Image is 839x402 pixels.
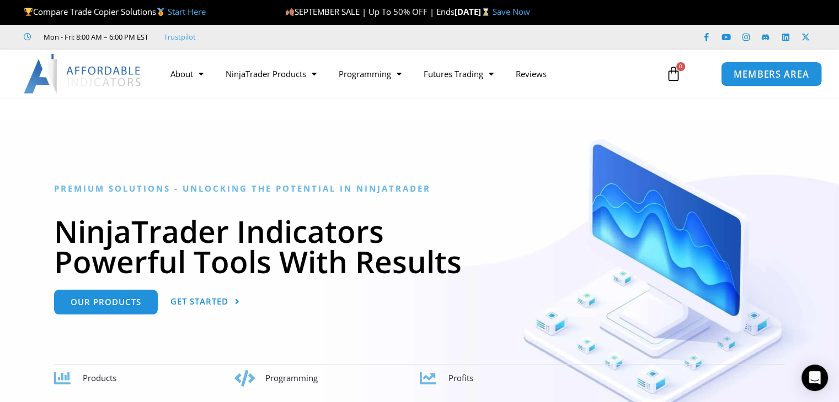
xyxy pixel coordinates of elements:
[159,61,655,86] nav: Menu
[215,61,328,86] a: NinjaTrader Products
[41,30,148,44] span: Mon - Fri: 8:00 AM – 6:00 PM EST
[455,6,493,17] strong: [DATE]
[170,290,240,314] a: Get Started
[448,372,473,383] span: Profits
[286,8,294,16] img: 🍂
[83,372,116,383] span: Products
[505,61,558,86] a: Reviews
[71,298,141,306] span: Our Products
[24,6,206,17] span: Compare Trade Copier Solutions
[54,216,785,276] h1: NinjaTrader Indicators Powerful Tools With Results
[482,8,490,16] img: ⌛
[265,372,318,383] span: Programming
[54,183,785,194] h6: Premium Solutions - Unlocking the Potential in NinjaTrader
[170,297,228,306] span: Get Started
[24,8,33,16] img: 🏆
[159,61,215,86] a: About
[734,69,809,79] span: MEMBERS AREA
[24,54,142,94] img: LogoAI | Affordable Indicators – NinjaTrader
[328,61,413,86] a: Programming
[493,6,530,17] a: Save Now
[649,58,698,90] a: 0
[168,6,206,17] a: Start Here
[676,62,685,71] span: 0
[157,8,165,16] img: 🥇
[54,290,158,314] a: Our Products
[801,365,828,391] div: Open Intercom Messenger
[164,30,196,44] a: Trustpilot
[285,6,455,17] span: SEPTEMBER SALE | Up To 50% OFF | Ends
[413,61,505,86] a: Futures Trading
[720,61,821,86] a: MEMBERS AREA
